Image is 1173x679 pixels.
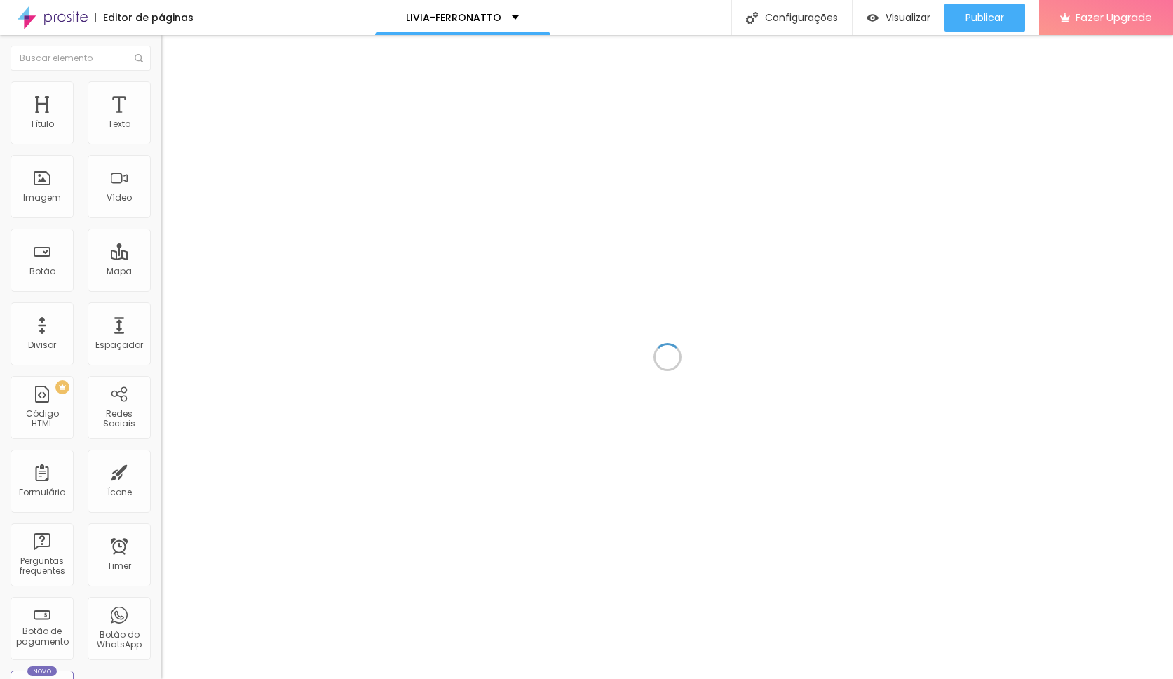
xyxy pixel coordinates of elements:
[95,340,143,350] div: Espaçador
[107,267,132,276] div: Mapa
[108,119,130,129] div: Texto
[91,630,147,650] div: Botão do WhatsApp
[107,488,132,497] div: Ícone
[28,340,56,350] div: Divisor
[14,556,69,577] div: Perguntas frequentes
[1076,11,1152,23] span: Fazer Upgrade
[746,12,758,24] img: Icone
[406,13,501,22] p: LIVIA-FERRONATTO
[853,4,944,32] button: Visualizar
[23,193,61,203] div: Imagem
[19,488,65,497] div: Formulário
[27,666,57,676] div: Novo
[14,409,69,429] div: Código HTML
[867,12,879,24] img: view-1.svg
[886,12,930,23] span: Visualizar
[944,4,1025,32] button: Publicar
[95,13,194,22] div: Editor de páginas
[135,54,143,62] img: Icone
[30,119,54,129] div: Título
[107,561,131,571] div: Timer
[29,267,55,276] div: Botão
[11,46,151,71] input: Buscar elemento
[91,409,147,429] div: Redes Sociais
[14,626,69,647] div: Botão de pagamento
[965,12,1004,23] span: Publicar
[107,193,132,203] div: Vídeo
